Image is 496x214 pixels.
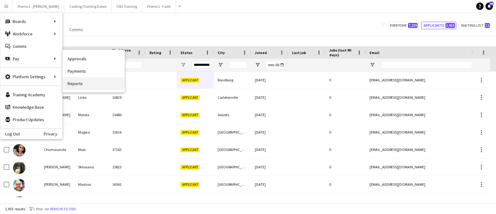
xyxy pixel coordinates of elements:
div: [DATE] [251,71,288,89]
div: Skhosana [74,158,108,175]
a: Product Updates [0,113,62,126]
div: Sebokeng [214,193,251,210]
div: Soweto [214,106,251,123]
input: Workforce ID Filter Input [123,61,142,69]
a: Comms [0,40,62,52]
div: [GEOGRAPHIC_DATA], [GEOGRAPHIC_DATA], S [214,141,251,158]
button: Everyone7,239 [388,22,419,29]
div: Workforce [0,28,62,40]
div: 15480 [108,106,146,123]
span: City [218,50,225,55]
span: 1,953 [445,23,455,28]
img: Chumasande Mooi [13,144,25,157]
button: Open Filter Menu [255,62,260,68]
div: [GEOGRAPHIC_DATA] [214,124,251,141]
div: [DATE] [251,176,288,193]
span: 46 [489,2,494,6]
div: Mashao [74,176,108,193]
span: 11 [485,23,490,28]
div: Carletonville [214,89,251,106]
div: [DATE] [251,141,288,158]
input: Email Filter Input [381,61,486,69]
div: 0 [325,89,366,106]
div: 16829 [108,89,146,106]
div: 0 [325,124,366,141]
a: Reports [63,77,125,90]
img: Constance Dieketseng Ledula [13,196,25,209]
input: City Filter Input [229,61,247,69]
div: [PERSON_NAME] [40,158,74,175]
span: Applicant [180,165,200,170]
span: Applicant [180,130,200,135]
div: [EMAIL_ADDRESS][DOMAIN_NAME] [366,71,490,89]
div: [EMAIL_ADDRESS][DOMAIN_NAME] [366,89,490,106]
div: Ledula [74,193,108,210]
button: Open Filter Menu [180,62,186,68]
span: Rating [149,50,161,55]
span: Joined [255,50,267,55]
div: [DATE] [251,158,288,175]
div: 14345 [108,193,146,210]
div: Links [74,89,108,106]
div: [GEOGRAPHIC_DATA] [214,158,251,175]
div: [EMAIL_ADDRESS][DOMAIN_NAME] [366,176,490,193]
span: Applicant [180,78,200,83]
span: Comms [69,27,83,32]
a: Privacy [44,131,62,136]
span: Last job [292,50,306,55]
div: 0 [325,176,366,193]
div: Randburg [214,71,251,89]
a: Log Out [0,131,20,136]
button: Applicants1,953 [421,22,456,29]
div: 0 [325,158,366,175]
img: Cindy Skhosana [13,162,25,174]
div: [DATE] [251,106,288,123]
div: [EMAIL_ADDRESS][DOMAIN_NAME] [366,124,490,141]
div: Pay [0,52,62,65]
div: [GEOGRAPHIC_DATA] [214,176,251,193]
button: Open Filter Menu [370,62,375,68]
div: 16541 [108,176,146,193]
div: [DATE] [251,193,288,210]
div: [DATE] [251,124,288,141]
div: 0 [325,193,366,210]
div: [EMAIL_ADDRESS][DOMAIN_NAME] [366,106,490,123]
span: Jobs (last 90 days) [329,48,355,57]
span: 1 filter set [33,207,49,211]
div: [DATE] [251,89,288,106]
button: Casting/Training Dates [64,0,112,12]
button: Open Filter Menu [218,62,223,68]
div: [PERSON_NAME] [40,176,74,193]
div: [EMAIL_ADDRESS][DOMAIN_NAME] [366,158,490,175]
span: Applicant [180,148,200,152]
a: Payments [63,65,125,77]
button: Promo 2 - [PERSON_NAME] [13,0,64,12]
span: Applicant [180,182,200,187]
span: Workforce ID [112,48,135,57]
div: 0 [325,141,366,158]
a: 46 [485,2,493,10]
div: Boards [0,15,62,28]
div: 0 [325,71,366,89]
div: Matola [74,106,108,123]
button: Remove filters [49,206,77,212]
div: 0 [325,106,366,123]
a: Approvals [63,52,125,65]
button: Waiting list11 [459,22,491,29]
div: Magwa [74,124,108,141]
span: Applicant [180,95,200,100]
div: 15616 [108,124,146,141]
button: Promo 1 - Faith [142,0,176,12]
div: [PERSON_NAME] [40,193,74,210]
div: Mooi [74,141,108,158]
span: 7,239 [408,23,418,28]
a: Comms [67,25,86,34]
span: Status [180,50,193,55]
a: Training Academy [0,89,62,101]
div: 17163 [108,141,146,158]
span: Email [370,50,379,55]
img: Claude Mashao [13,179,25,191]
div: Chumasande [40,141,74,158]
div: [EMAIL_ADDRESS][DOMAIN_NAME] [366,141,490,158]
div: 15823 [108,158,146,175]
